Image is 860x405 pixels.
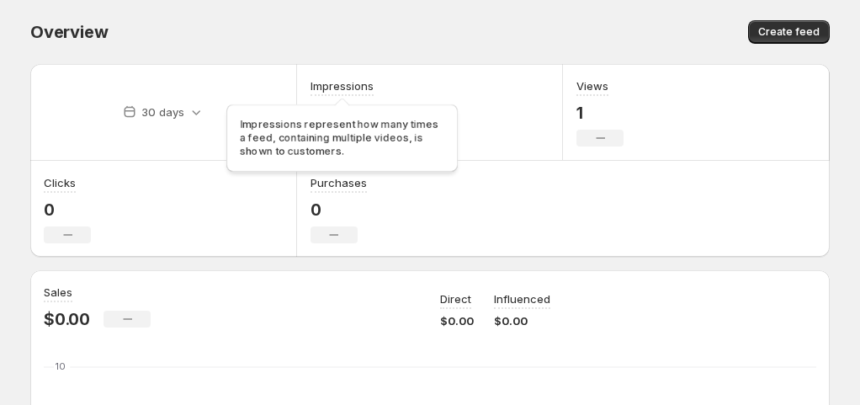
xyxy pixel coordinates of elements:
[44,200,91,220] p: 0
[576,77,608,94] h3: Views
[44,309,90,329] p: $0.00
[56,360,66,372] text: 10
[494,312,550,329] p: $0.00
[311,77,374,94] h3: Impressions
[311,174,367,191] h3: Purchases
[44,284,72,301] h3: Sales
[141,104,184,120] p: 30 days
[576,103,624,123] p: 1
[494,290,550,307] p: Influenced
[748,20,830,44] button: Create feed
[44,174,76,191] h3: Clicks
[440,290,471,307] p: Direct
[30,22,108,42] span: Overview
[311,200,367,220] p: 0
[440,312,474,329] p: $0.00
[758,25,820,39] span: Create feed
